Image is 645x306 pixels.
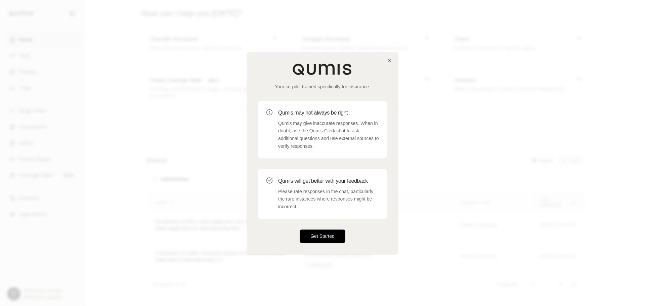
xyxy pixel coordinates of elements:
h3: Qumis may not always be right [278,109,379,117]
h3: Qumis will get better with your feedback [278,177,379,185]
button: Get Started [300,229,345,243]
img: Qumis Logo [292,63,353,75]
p: Please rate responses in the chat, particularly the rare instances where responses might be incor... [278,188,379,211]
p: Qumis may give inaccurate responses. When in doubt, use the Qumis Clerk chat to ask additional qu... [278,120,379,150]
p: Your co-pilot trained specifically for insurance. [258,83,387,90]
